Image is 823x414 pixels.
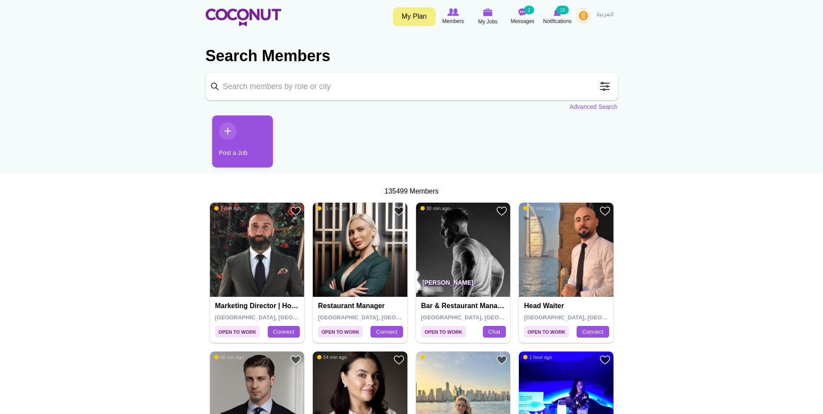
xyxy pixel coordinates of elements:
span: 1 hour ago [420,354,449,360]
a: Add to Favourites [600,355,610,365]
h4: Bar & Restaurant manager [421,302,508,310]
small: 16 [556,6,568,14]
input: Search members by role or city [206,72,618,100]
a: Connect [577,326,609,338]
a: Add to Favourites [290,206,301,217]
a: Add to Favourites [393,355,404,365]
img: My Jobs [483,8,493,16]
img: Messages [518,8,527,16]
span: Open to Work [318,326,363,338]
a: My Jobs My Jobs [471,7,505,27]
a: Chat [483,326,506,338]
img: Browse Members [447,8,459,16]
li: 1 / 1 [206,115,266,174]
span: 40 min ago [214,354,244,360]
h2: Search Members [206,46,618,66]
img: Home [206,9,281,26]
a: Post a Job [212,115,273,168]
span: My Jobs [478,17,498,26]
span: Open to Work [215,326,260,338]
a: Add to Favourites [496,355,507,365]
span: [GEOGRAPHIC_DATA], [GEOGRAPHIC_DATA] [318,314,442,321]
span: Open to Work [421,326,466,338]
span: [GEOGRAPHIC_DATA], [GEOGRAPHIC_DATA] [421,314,545,321]
a: Notifications Notifications 16 [540,7,575,26]
span: 7 min ago [214,205,241,211]
p: [PERSON_NAME] [416,273,511,297]
a: Browse Members Members [436,7,471,26]
a: العربية [592,7,618,24]
small: 2 [524,6,534,14]
img: Notifications [554,8,561,16]
span: [GEOGRAPHIC_DATA], [GEOGRAPHIC_DATA] [524,314,648,321]
a: Add to Favourites [600,206,610,217]
span: Members [442,17,464,26]
h4: Marketing Director | Hospitality | Real estate | Consultancy | FMCG | Trading | Healthcare [215,302,302,310]
span: 30 min ago [420,205,450,211]
a: Add to Favourites [393,206,404,217]
h4: Head Waiter [524,302,610,310]
span: 1 hour ago [523,354,552,360]
h4: Restaurant Manager [318,302,404,310]
span: Open to Work [524,326,569,338]
span: 15 min ago [317,205,347,211]
a: My Plan [393,7,436,26]
a: Connect [371,326,403,338]
a: Add to Favourites [290,355,301,365]
div: 135499 Members [206,187,618,197]
a: Messages Messages 2 [505,7,540,26]
a: Advanced Search [570,102,618,111]
span: Messages [511,17,534,26]
span: 39 min ago [523,205,553,211]
a: Add to Favourites [496,206,507,217]
span: Notifications [543,17,571,26]
span: 54 min ago [317,354,347,360]
a: Connect [268,326,300,338]
span: [GEOGRAPHIC_DATA], [GEOGRAPHIC_DATA] [215,314,339,321]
